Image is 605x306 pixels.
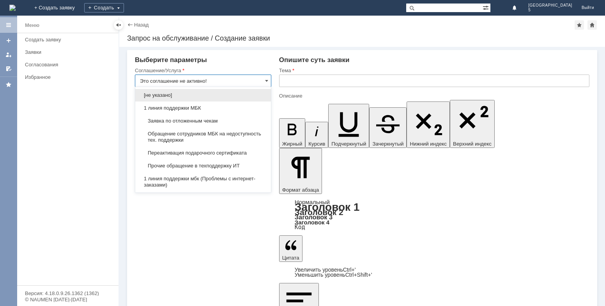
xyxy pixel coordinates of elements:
[587,20,597,30] div: Сделать домашней страницей
[135,68,270,73] div: Соглашение/Услуга
[295,213,333,221] a: Заголовок 3
[305,122,328,148] button: Курсив
[127,34,597,42] div: Запрос на обслуживание / Создание заявки
[450,100,495,148] button: Верхний индекс
[295,201,360,213] a: Заголовок 1
[295,199,330,205] a: Нормальный
[134,22,149,28] a: Назад
[410,141,447,147] span: Нижний индекс
[140,163,266,169] span: Прочие обращение в техподдержку ИТ
[343,267,356,273] span: Ctrl+'
[407,101,450,148] button: Нижний индекс
[295,208,343,217] a: Заголовок 2
[2,48,15,61] a: Мои заявки
[279,118,306,148] button: Жирный
[295,272,372,278] a: Decrease
[369,107,407,148] button: Зачеркнутый
[528,3,572,8] span: [GEOGRAPHIC_DATA]
[295,224,305,231] a: Код
[9,5,16,11] a: Перейти на домашнюю страницу
[140,150,266,156] span: Переактивация подарочного сертификата
[372,141,403,147] span: Зачеркнутый
[9,5,16,11] img: logo
[22,34,117,46] a: Создать заявку
[140,105,266,111] span: 1 линия поддержки МБК
[279,68,588,73] div: Тема
[331,141,366,147] span: Подчеркнутый
[575,20,584,30] div: Добавить в избранное
[279,148,322,194] button: Формат абзаца
[84,3,124,12] div: Создать
[2,34,15,47] a: Создать заявку
[140,131,266,143] span: Обращение сотрудников МБК на недоступность тех. поддержки
[528,8,572,12] span: 5
[135,56,207,64] span: Выберите параметры
[295,219,329,226] a: Заголовок 4
[25,37,114,43] div: Создать заявку
[25,49,114,55] div: Заявки
[328,104,369,148] button: Подчеркнутый
[345,272,372,278] span: Ctrl+Shift+'
[22,59,117,71] a: Согласования
[25,74,105,80] div: Избранное
[279,199,589,230] div: Формат абзаца
[25,62,114,68] div: Согласования
[25,21,39,30] div: Меню
[2,62,15,75] a: Мои согласования
[453,141,492,147] span: Верхний индекс
[140,118,266,124] span: Заявка по отложенным чекам
[22,46,117,58] a: Заявки
[114,20,123,30] div: Скрыть меню
[279,93,588,98] div: Описание
[279,56,350,64] span: Опишите суть заявки
[279,267,589,278] div: Цитата
[282,255,299,261] span: Цитата
[282,141,302,147] span: Жирный
[279,235,302,262] button: Цитата
[25,291,111,296] div: Версия: 4.18.0.9.26.1362 (1362)
[308,141,325,147] span: Курсив
[483,4,490,11] span: Расширенный поиск
[140,92,266,98] span: [не указано]
[282,187,319,193] span: Формат абзаца
[140,176,266,188] span: 1 линия поддержки мбк (Проблемы с интернет-заказами)
[295,267,356,273] a: Increase
[25,297,111,302] div: © NAUMEN [DATE]-[DATE]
